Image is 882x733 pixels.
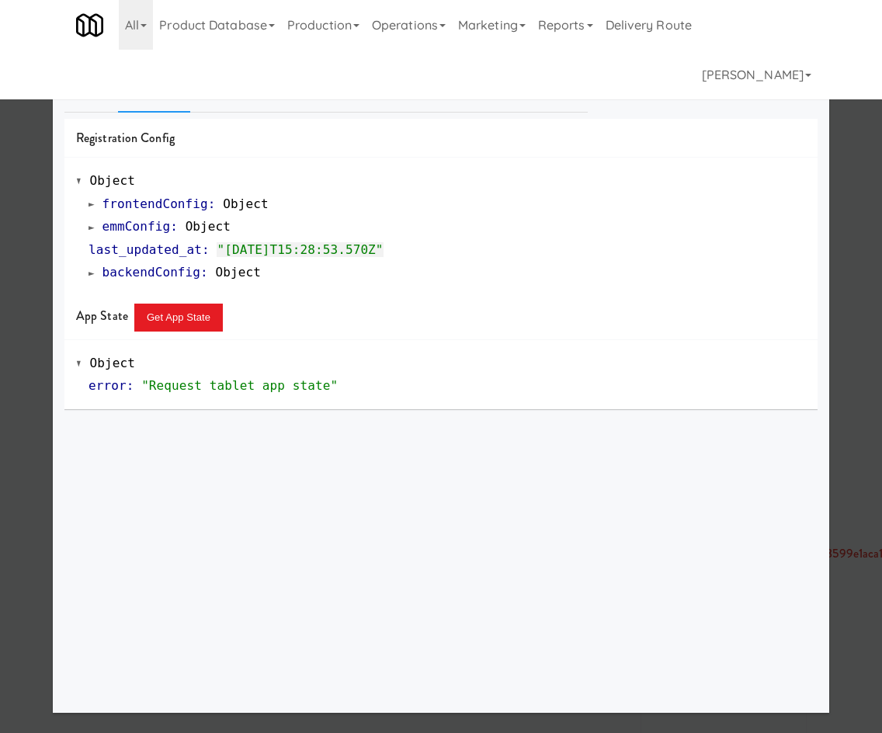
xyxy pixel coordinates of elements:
span: : [200,265,208,280]
span: "Request tablet app state" [141,378,338,393]
span: error [89,378,127,393]
span: : [202,242,210,257]
span: Object [90,356,135,370]
span: : [170,219,178,234]
span: "[DATE]T15:28:53.570Z" [217,242,383,257]
span: backendConfig [102,265,201,280]
span: last_updated_at [89,242,202,257]
div: App State [64,296,818,340]
span: Object [90,173,135,188]
button: Get App State [134,304,223,332]
a: [PERSON_NAME] [696,50,818,99]
div: Registration Config [64,119,818,158]
span: : [208,196,216,211]
span: Object [216,265,261,280]
img: Micromart [76,12,103,39]
span: frontendConfig [102,196,208,211]
span: Object [186,219,231,234]
span: : [127,378,134,393]
span: emmConfig [102,219,171,234]
span: Object [223,196,268,211]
